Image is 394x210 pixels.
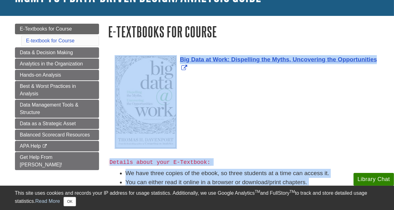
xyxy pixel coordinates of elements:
[20,155,62,167] span: Get Help From [PERSON_NAME]!
[20,50,73,55] span: Data & Decision Making
[20,72,61,78] span: Hands-on Analysis
[20,121,76,126] span: Data as a Strategic Asset
[15,118,99,129] a: Data as a Strategic Asset
[35,198,60,204] a: Read More
[255,189,260,194] sup: TM
[20,26,72,31] span: E-Textbooks for Course
[15,100,99,118] a: Data Management Tools & Structure
[126,178,379,196] li: You can either read it online in a browser or download/print chapters.
[20,143,41,149] span: APA Help
[26,38,75,43] a: E-textbook for Course
[20,132,90,137] span: Balanced Scorecard Resources
[20,102,78,115] span: Data Management Tools & Structure
[15,152,99,170] a: Get Help From [PERSON_NAME]!
[64,197,76,206] button: Close
[15,24,99,170] div: Guide Page Menu
[15,141,99,151] a: APA Help
[15,70,99,80] a: Hands-on Analysis
[180,56,377,63] span: Big Data at Work: Dispelling the Myths, Uncovering the Opportunities
[108,159,212,166] code: Details about your E-Textbook:
[20,84,76,96] span: Best & Worst Practices in Analysis
[126,169,379,178] li: We have three copies of the ebook, so three students at a time can access it.
[15,130,99,140] a: Balanced Scorecard Resources
[180,56,377,72] a: Link opens in new window
[20,61,83,66] span: Analytics in the Organization
[15,59,99,69] a: Analytics in the Organization
[354,173,394,186] button: Library Chat
[108,24,379,40] h1: E-Textbooks for Course
[15,81,99,99] a: Best & Worst Practices in Analysis
[42,144,47,148] i: This link opens in a new window
[290,189,295,194] sup: TM
[115,55,177,149] img: Cover Art
[15,189,379,206] div: This site uses cookies and records your IP address for usage statistics. Additionally, we use Goo...
[15,47,99,58] a: Data & Decision Making
[15,24,99,34] a: E-Textbooks for Course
